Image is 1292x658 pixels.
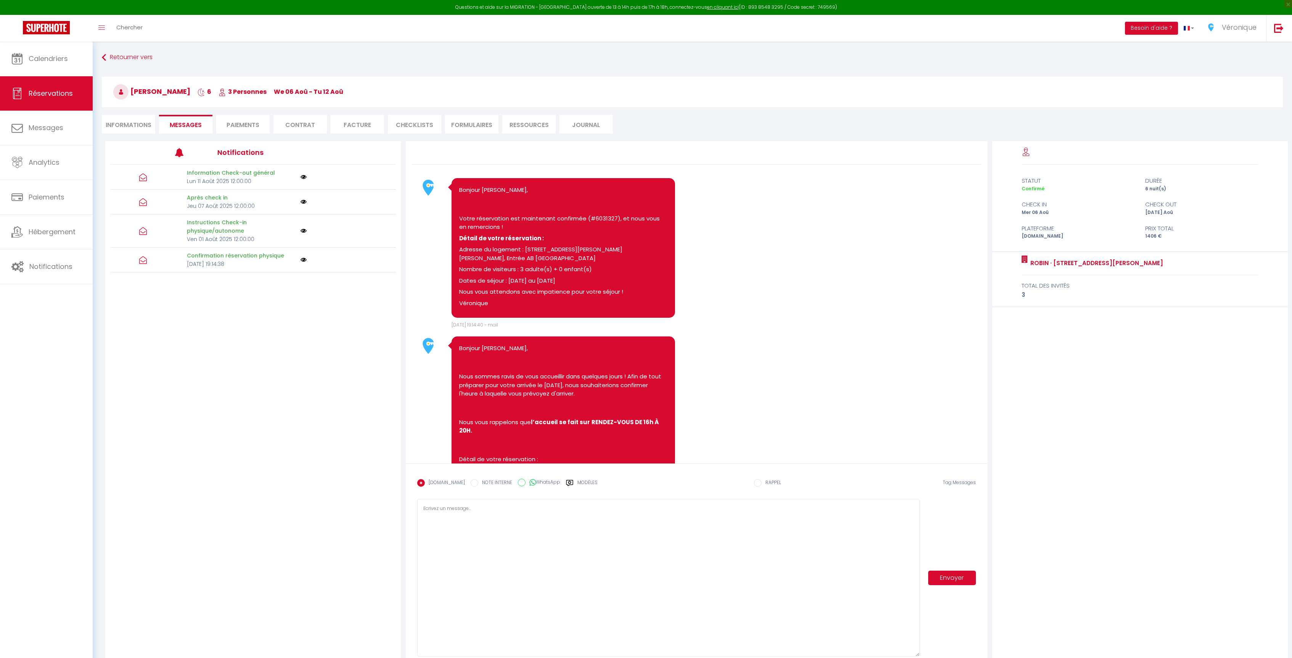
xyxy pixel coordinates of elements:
img: 17210517425473.jpg [417,176,440,199]
label: [DOMAIN_NAME] [425,479,465,487]
span: Messages [29,123,63,132]
p: Nombre de visiteurs : 3 adulte(s) + 0 enfant(s) [459,265,667,274]
span: Calendriers [29,54,68,63]
p: Votre réservation est maintenant confirmée (#6031327), et nous vous en remercions ! [459,214,667,232]
span: Confirmé [1022,185,1045,192]
p: Jeu 07 Août 2025 12:00:00 [187,202,296,210]
span: Chercher [116,23,143,31]
span: 6 [198,87,211,96]
strong: RENDEZ-VOUS DE 16h À 20H [459,418,660,435]
a: ROBIN · [STREET_ADDRESS][PERSON_NAME] [1028,259,1163,268]
li: FORMULAIRES [445,115,498,134]
p: Ven 01 Août 2025 12:00:00 [187,235,296,243]
label: NOTE INTERNE [478,479,512,487]
img: logout [1274,23,1284,33]
span: [PERSON_NAME] [113,87,190,96]
p: Confirmation réservation physique [187,251,296,260]
button: Envoyer [928,571,975,585]
div: total des invités [1022,281,1258,290]
span: Réservations [29,88,73,98]
div: Mer 06 Aoû [1017,209,1140,216]
p: Nous vous attendons avec impatience pour votre séjour ! [459,288,667,296]
strong: Détail de votre réservation : [459,234,544,242]
span: Analytics [29,158,59,167]
li: Contrat [273,115,327,134]
p: Nous sommes ravis de vous accueillir dans quelques jours ! Afin de tout préparer pour votre arriv... [459,372,667,398]
div: check out [1140,200,1263,209]
span: Messages [170,121,202,129]
img: NO IMAGE [301,174,307,180]
p: [DATE] 19:14:38 [187,260,296,268]
img: NO IMAGE [301,257,307,263]
p: Nous vous rappelons que [459,418,667,435]
div: durée [1140,176,1263,185]
p: Dates de séjour : [DATE] au [DATE] [459,277,667,285]
p: Bonjour [PERSON_NAME], [459,186,667,195]
strong: . [471,426,472,434]
span: Hébergement [29,227,76,236]
span: We 06 Aoû - Tu 12 Aoû [274,87,343,96]
li: Ressources [502,115,556,134]
p: Détail de votre réservation : [459,455,667,464]
p: Après check in [187,193,296,202]
p: Instructions Check-in physique/autonome [187,218,296,235]
p: Information Check-out général [187,169,296,177]
a: en cliquant ici [707,4,739,10]
button: Besoin d'aide ? [1125,22,1178,35]
p: Bonjour [PERSON_NAME], [459,344,667,353]
span: Tag Messages [943,479,976,486]
span: Notifications [29,262,72,271]
li: Facture [331,115,384,134]
iframe: LiveChat chat widget [1260,626,1292,658]
div: [DOMAIN_NAME] [1017,233,1140,240]
img: NO IMAGE [301,228,307,234]
img: 17210517425473.jpg [417,335,440,357]
strong: l’accueil se fait sur [531,418,590,426]
span: 3 Personnes [219,87,267,96]
label: Modèles [577,479,598,492]
img: Super Booking [23,21,70,34]
li: Informations [102,115,155,134]
li: Paiements [216,115,270,134]
li: Journal [559,115,613,134]
img: ... [1205,22,1217,33]
span: Paiements [29,192,64,202]
div: 3 [1022,290,1258,299]
a: ... Véronique [1200,15,1266,42]
p: Véronique [459,299,667,308]
a: Chercher [111,15,148,42]
div: 6 nuit(s) [1140,185,1263,193]
span: [DATE] 19:14:40 - mail [452,322,498,328]
div: [DATE] Aoû [1140,209,1263,216]
h3: Notifications [217,144,336,161]
label: WhatsApp [525,479,560,487]
div: Prix total [1140,224,1263,233]
label: RAPPEL [762,479,781,487]
div: Plateforme [1017,224,1140,233]
div: statut [1017,176,1140,185]
span: Véronique [1222,23,1257,32]
img: NO IMAGE [301,199,307,205]
div: 1406 € [1140,233,1263,240]
a: Retourner vers [102,51,1283,64]
p: Lun 11 Août 2025 12:00:00 [187,177,296,185]
li: CHECKLISTS [388,115,441,134]
p: Adresse du logement : [STREET_ADDRESS][PERSON_NAME] [PERSON_NAME], Entrée AB [GEOGRAPHIC_DATA] [459,245,667,262]
div: check in [1017,200,1140,209]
